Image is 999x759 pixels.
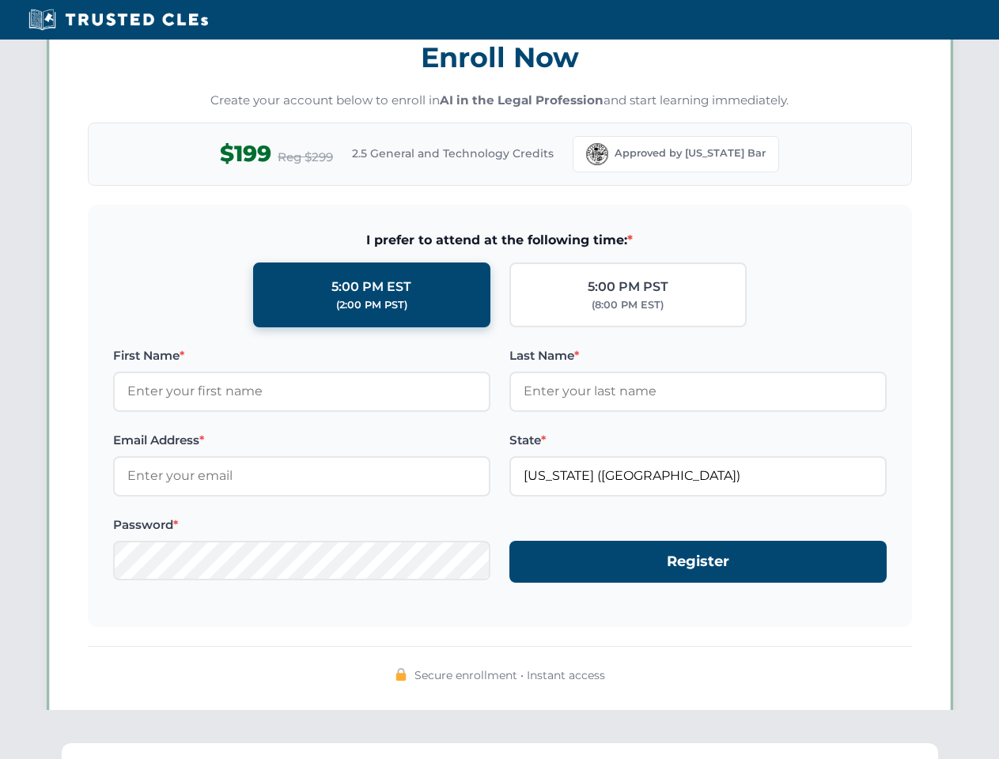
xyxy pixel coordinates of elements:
[509,346,887,365] label: Last Name
[88,32,912,82] h3: Enroll Now
[113,372,490,411] input: Enter your first name
[509,372,887,411] input: Enter your last name
[588,277,668,297] div: 5:00 PM PST
[113,431,490,450] label: Email Address
[509,431,887,450] label: State
[113,346,490,365] label: First Name
[113,515,490,534] label: Password
[509,541,887,583] button: Register
[24,8,213,32] img: Trusted CLEs
[509,456,887,496] input: Florida (FL)
[331,277,411,297] div: 5:00 PM EST
[220,136,271,172] span: $199
[113,230,887,251] span: I prefer to attend at the following time:
[615,145,766,161] span: Approved by [US_STATE] Bar
[336,297,407,313] div: (2:00 PM PST)
[352,145,554,162] span: 2.5 General and Technology Credits
[278,148,333,167] span: Reg $299
[414,666,605,684] span: Secure enrollment • Instant access
[88,92,912,110] p: Create your account below to enroll in and start learning immediately.
[592,297,664,313] div: (8:00 PM EST)
[395,668,407,681] img: 🔒
[440,93,604,108] strong: AI in the Legal Profession
[586,143,608,165] img: Florida Bar
[113,456,490,496] input: Enter your email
